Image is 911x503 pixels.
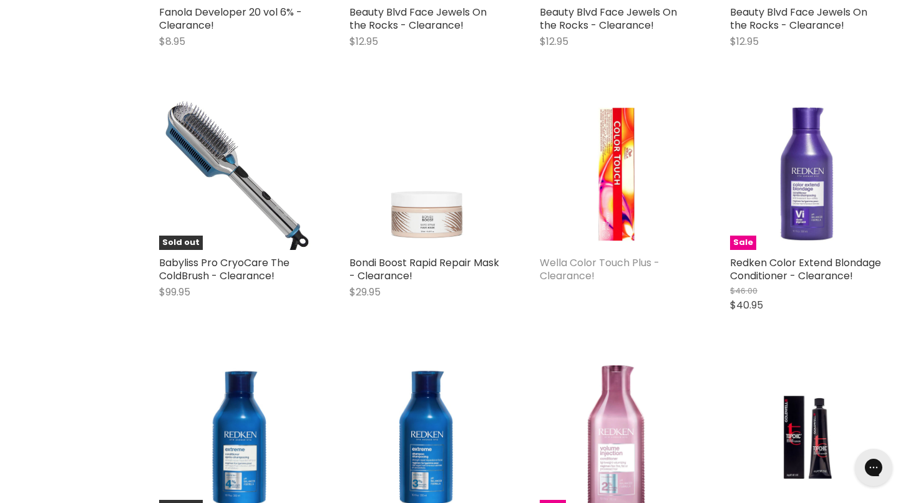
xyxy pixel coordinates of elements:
[730,298,763,312] span: $40.95
[730,236,756,250] span: Sale
[349,97,502,250] img: Bondi Boost Rapid Repair Mask - Clearance!
[382,304,470,318] span: Choose options
[730,34,759,49] span: $12.95
[730,256,881,283] a: Redken Color Extend Blondage Conditioner - Clearance!
[540,97,693,250] img: Wella Color Touch Plus - Clearance!
[159,285,190,299] span: $99.95
[849,444,899,491] iframe: Gorgias live chat messenger
[159,256,290,283] a: Babyliss Pro CryoCare The ColdBrush - Clearance!
[159,97,312,250] img: Babyliss Pro CryoCare The ColdBrush - Clearance!
[159,97,312,250] a: Babyliss Pro CryoCare The ColdBrush - Clearance!Sold out
[349,256,499,283] a: Bondi Boost Rapid Repair Mask - Clearance!
[349,5,487,32] a: Beauty Blvd Face Jewels On the Rocks - Clearance!
[730,97,883,250] a: Redken Color Extend Blondage Conditioner - Clearance!Sale
[540,5,677,32] a: Beauty Blvd Face Jewels On the Rocks - Clearance!
[159,5,302,32] a: Fanola Developer 20 vol 6% - Clearance!
[730,5,867,32] a: Beauty Blvd Face Jewels On the Rocks - Clearance!
[349,285,381,299] span: $29.95
[349,34,378,49] span: $12.95
[349,299,502,323] button: Choose options
[730,285,758,297] span: $46.00
[730,97,883,250] img: Redken Color Extend Blondage Conditioner - Clearance!
[159,236,203,250] span: Sold out
[540,256,660,283] a: Wella Color Touch Plus - Clearance!
[540,34,568,49] span: $12.95
[159,34,185,49] span: $8.95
